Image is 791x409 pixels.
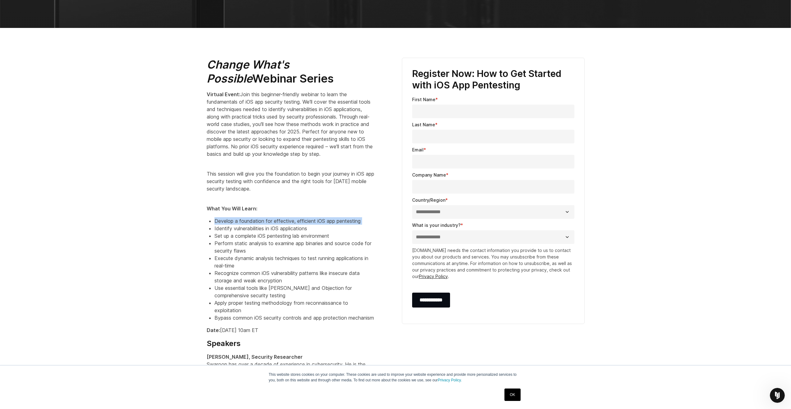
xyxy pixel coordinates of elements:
[412,97,435,102] span: First Name
[207,171,374,192] span: This session will give you the foundation to begin your journey in iOS app security testing with ...
[214,284,375,299] li: Use essential tools like [PERSON_NAME] and Objection for comprehensive security testing
[207,339,375,348] h4: Speakers
[214,314,375,321] li: Bypass common iOS security controls and app protection mechanism
[207,58,375,86] h2: Webinar Series
[770,388,785,403] iframe: Intercom live chat
[207,326,375,334] p: [DATE] 10am ET
[214,299,375,314] li: Apply proper testing methodology from reconnaissance to exploitation
[207,58,289,85] em: Change What's Possible
[412,147,424,152] span: Email
[419,274,448,279] a: Privacy Policy
[412,197,445,203] span: Country/Region
[214,232,375,240] li: Set up a complete iOS pentesting lab environment
[412,222,461,228] span: What is your industry?
[207,327,220,333] strong: Date:
[214,217,375,225] li: Develop a foundation for effective, efficient iOS app pentesting
[207,205,257,212] strong: What You Will Learn:
[412,68,574,91] h3: Register Now: How to Get Started with iOS App Pentesting
[412,247,574,280] p: [DOMAIN_NAME] needs the contact information you provide to us to contact you about our products a...
[214,225,375,232] li: Identify vulnerabilities in iOS applications
[207,354,303,360] strong: [PERSON_NAME], Security Researcher
[214,269,375,284] li: Recognize common iOS vulnerability patterns like insecure data storage and weak encryption
[207,91,373,157] span: Join this beginner-friendly webinar to learn the fundamentals of iOS app security testing. We'll ...
[207,91,240,97] strong: Virtual Event:
[214,240,375,254] li: Perform static analysis to examine app binaries and source code for security flaws
[412,122,435,127] span: Last Name
[412,172,446,178] span: Company Name
[214,254,375,269] li: Execute dynamic analysis techniques to test running applications in real-time
[438,378,462,382] a: Privacy Policy.
[504,389,520,401] a: OK
[269,372,522,383] p: This website stores cookies on your computer. These cookies are used to improve your website expe...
